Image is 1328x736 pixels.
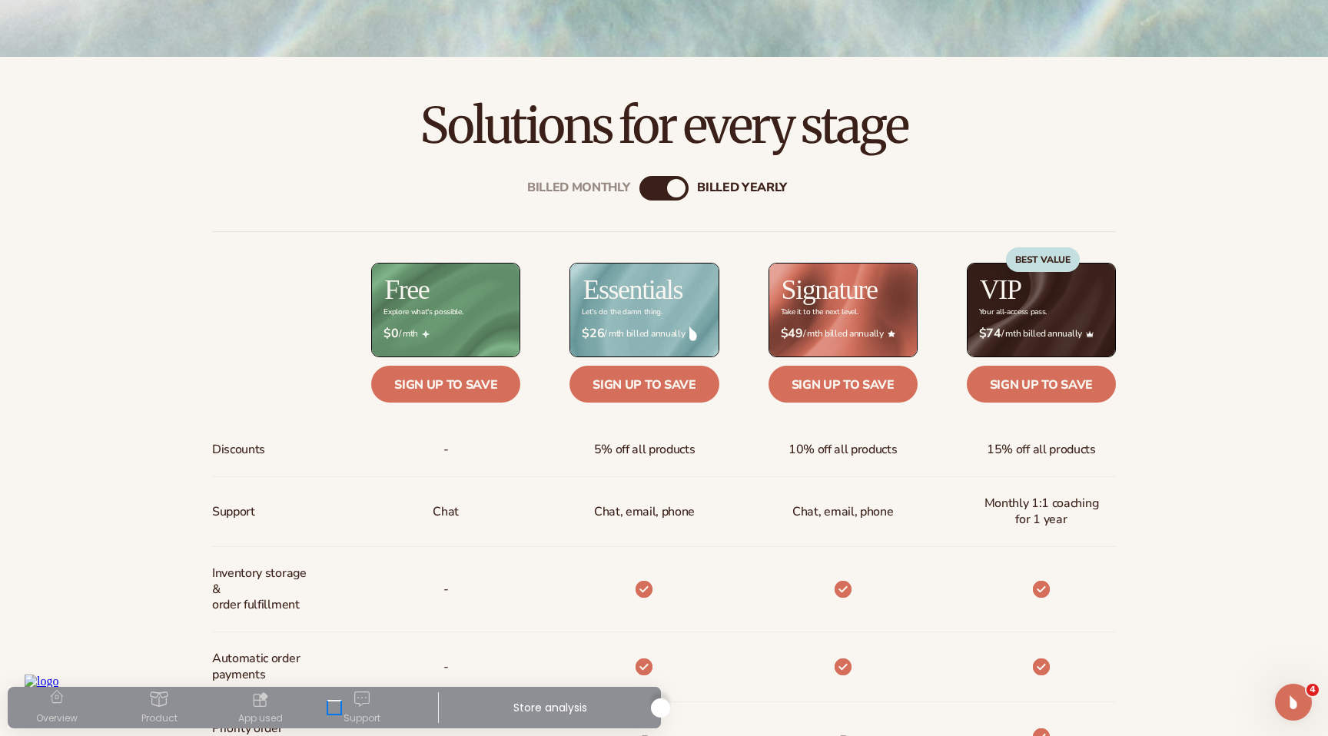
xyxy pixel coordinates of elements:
img: VIP_BG_199964bd-3653-43bc-8a67-789d2d7717b9.jpg [968,264,1115,356]
span: 15% off all products [987,436,1096,464]
span: 4 [1306,684,1319,696]
div: billed Yearly [697,181,787,195]
img: drop.png [689,327,697,340]
span: Discounts [212,436,265,464]
div: Explore what's possible. [383,308,463,317]
div: Overview [6,41,778,55]
span: Automatic order payments [212,645,314,689]
span: - [443,436,449,464]
span: Monthly 1:1 coaching for 1 year [979,489,1104,534]
h2: VIP [980,276,1021,303]
h2: Solutions for every stage [43,100,1285,151]
img: logo [6,6,40,20]
span: / mth billed annually [979,327,1104,341]
strong: $26 [582,327,604,341]
span: / mth billed annually [781,327,905,341]
span: / mth [383,327,508,341]
a: Sign up to save [769,366,918,403]
img: Essentials_BG_9050f826-5aa9-47d9-a362-757b82c62641.jpg [570,264,718,356]
span: Support [212,498,255,526]
h2: Signature [782,276,878,303]
iframe: Intercom live chat [1275,684,1312,721]
p: - [443,575,449,604]
a: Sign up to save [967,366,1116,403]
h2: Free [384,276,429,303]
span: / mth billed annually [582,327,706,341]
img: Free_Icon_bb6e7c7e-73f8-44bd-8ed0-223ea0fc522e.png [422,330,430,338]
p: Chat, email, phone [594,498,695,526]
p: Chat [433,498,459,526]
strong: $49 [781,327,803,341]
img: free_bg.png [372,264,520,356]
span: - [443,653,449,681]
span: Inventory storage & order fulfillment [212,559,314,619]
div: Take it to the next level. [781,308,858,317]
a: Sign up to save [569,366,719,403]
a: Sign up to save [371,366,520,403]
span: 10% off all products [788,436,898,464]
span: 5% off all products [594,436,696,464]
h2: Essentials [583,276,682,303]
div: Your all-access pass. [979,308,1047,317]
div: Billed Monthly [527,181,630,195]
div: Let’s do the damn thing. [582,308,662,317]
span: Chat, email, phone [792,498,893,526]
strong: $0 [383,327,398,341]
img: Crown_2d87c031-1b5a-4345-8312-a4356ddcde98.png [1086,330,1094,338]
img: Signature_BG_eeb718c8-65ac-49e3-a4e5-327c6aa73146.jpg [769,264,917,356]
div: BEST VALUE [1006,247,1080,272]
img: Star_6.png [888,330,895,337]
strong: $74 [979,327,1001,341]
